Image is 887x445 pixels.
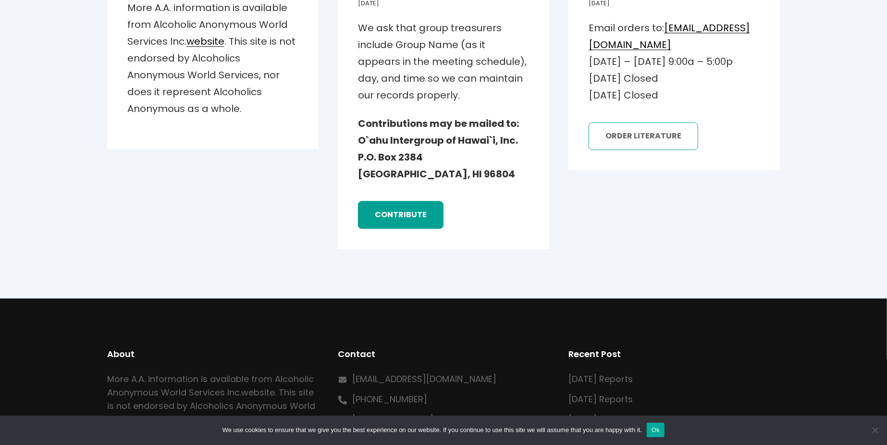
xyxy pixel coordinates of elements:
span: We use cookies to ensure that we give you the best experience on our website. If you continue to ... [222,425,642,435]
p: More A.A. information is available from Alcoholic Anonymous World Services Inc. . This site is no... [107,372,319,440]
p: [GEOGRAPHIC_DATA] HI 96826 [352,413,483,440]
a: [EMAIL_ADDRESS][DOMAIN_NAME] [352,373,496,385]
strong: Contributions may be mailed to: [358,117,519,130]
a: order literature [589,122,698,150]
strong: O`ahu Intergroup of Hawai`i, Inc. P.O. Box 2384 [GEOGRAPHIC_DATA], HI 96804 [358,134,518,181]
a: [PHONE_NUMBER] [352,393,427,405]
a: website [186,35,224,48]
h2: Contact [338,347,549,361]
a: [DATE] Reports [568,393,633,405]
a: [STREET_ADDRESS] [352,413,433,425]
a: [DATE] Reports [568,373,633,385]
a: website [241,386,275,398]
p: Email orders to: [DATE] – [DATE] 9:00a – 5:00p [DATE] Closed [DATE] Closed [589,20,760,104]
span: No [870,425,880,435]
a: contribute [358,201,443,229]
a: [EMAIL_ADDRESS][DOMAIN_NAME] [589,21,750,51]
p: We ask that group treasurers include Group Name (as it appears in the meeting schedule), day, and... [358,20,529,104]
h2: About [107,347,319,361]
a: [DATE] Reports [568,413,633,425]
h2: Recent Post [568,347,780,361]
button: Ok [647,423,665,437]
